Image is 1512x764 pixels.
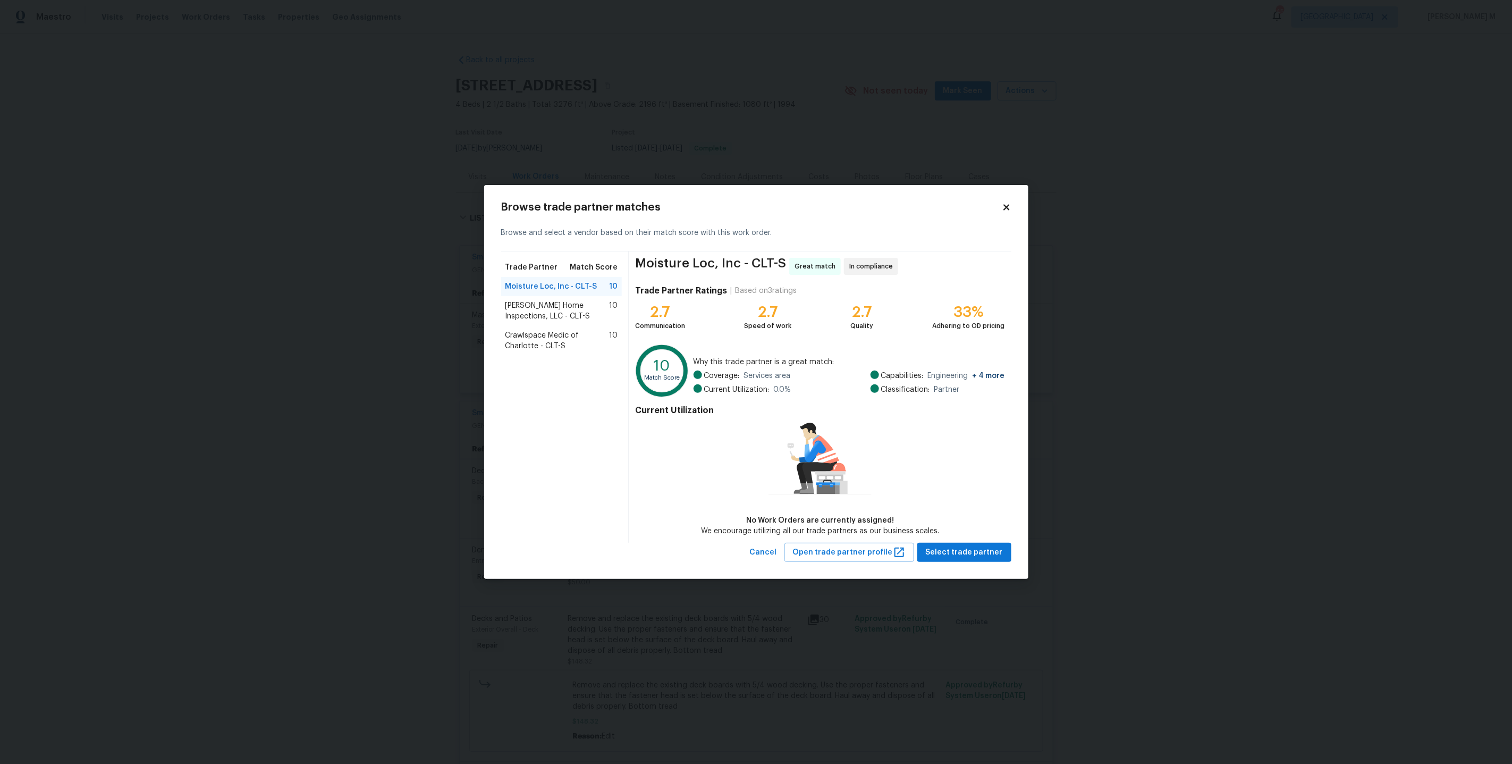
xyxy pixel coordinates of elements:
[635,307,685,317] div: 2.7
[505,300,610,322] span: [PERSON_NAME] Home Inspections, LLC - CLT-S
[881,371,924,381] span: Capabilities:
[784,543,914,562] button: Open trade partner profile
[750,546,777,559] span: Cancel
[694,357,1005,367] span: Why this trade partner is a great match:
[735,286,797,296] div: Based on 3 ratings
[704,384,770,395] span: Current Utilization:
[881,384,930,395] span: Classification:
[850,307,873,317] div: 2.7
[609,330,618,351] span: 10
[635,258,786,275] span: Moisture Loc, Inc - CLT-S
[934,384,960,395] span: Partner
[744,321,791,331] div: Speed of work
[744,371,791,381] span: Services area
[917,543,1011,562] button: Select trade partner
[501,202,1002,213] h2: Browse trade partner matches
[926,546,1003,559] span: Select trade partner
[744,307,791,317] div: 2.7
[795,261,840,272] span: Great match
[609,281,618,292] span: 10
[505,262,558,273] span: Trade Partner
[933,321,1005,331] div: Adhering to OD pricing
[746,543,781,562] button: Cancel
[933,307,1005,317] div: 33%
[570,262,618,273] span: Match Score
[635,321,685,331] div: Communication
[635,405,1004,416] h4: Current Utilization
[704,371,740,381] span: Coverage:
[727,286,735,296] div: |
[973,372,1005,380] span: + 4 more
[849,261,897,272] span: In compliance
[701,515,939,526] div: No Work Orders are currently assigned!
[928,371,1005,381] span: Engineering
[850,321,873,331] div: Quality
[701,526,939,536] div: We encourage utilizing all our trade partners as our business scales.
[793,546,906,559] span: Open trade partner profile
[501,215,1011,251] div: Browse and select a vendor based on their match score with this work order.
[654,358,671,373] text: 10
[635,286,727,296] h4: Trade Partner Ratings
[774,384,791,395] span: 0.0 %
[645,375,680,381] text: Match Score
[505,330,610,351] span: Crawlspace Medic of Charlotte - CLT-S
[609,300,618,322] span: 10
[505,281,597,292] span: Moisture Loc, Inc - CLT-S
